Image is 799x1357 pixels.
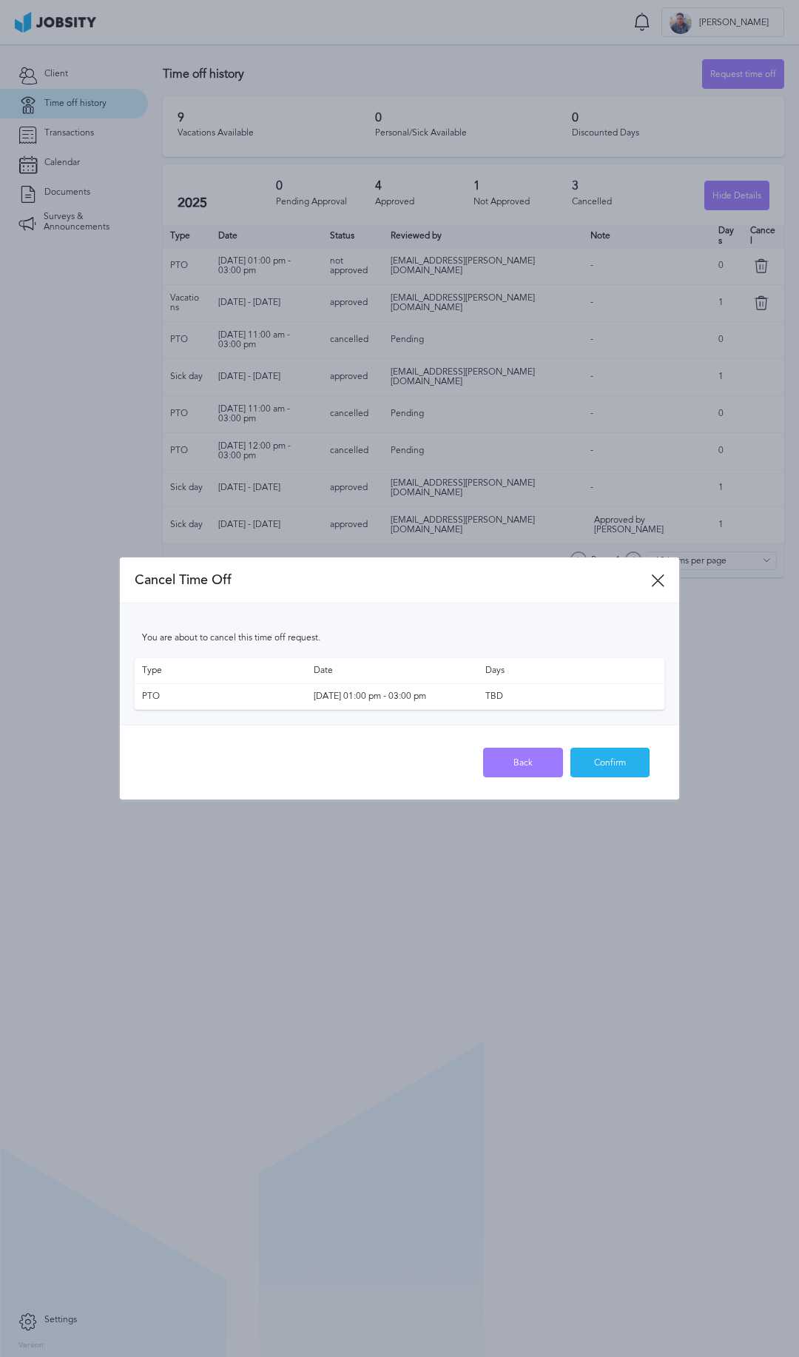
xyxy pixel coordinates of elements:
span: Days [485,666,657,676]
span: TBD [485,691,657,702]
span: [DATE] 01:00 pm - 03:00 pm [314,691,485,702]
span: Date [314,666,485,676]
button: Back [483,748,563,777]
div: Back [484,748,562,778]
button: Confirm [570,748,650,777]
span: Type [142,666,314,676]
div: Confirm [571,748,650,778]
span: PTO [142,691,314,702]
span: Cancel Time Off [135,572,232,588]
span: You are about to cancel this time off request. [142,632,320,643]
